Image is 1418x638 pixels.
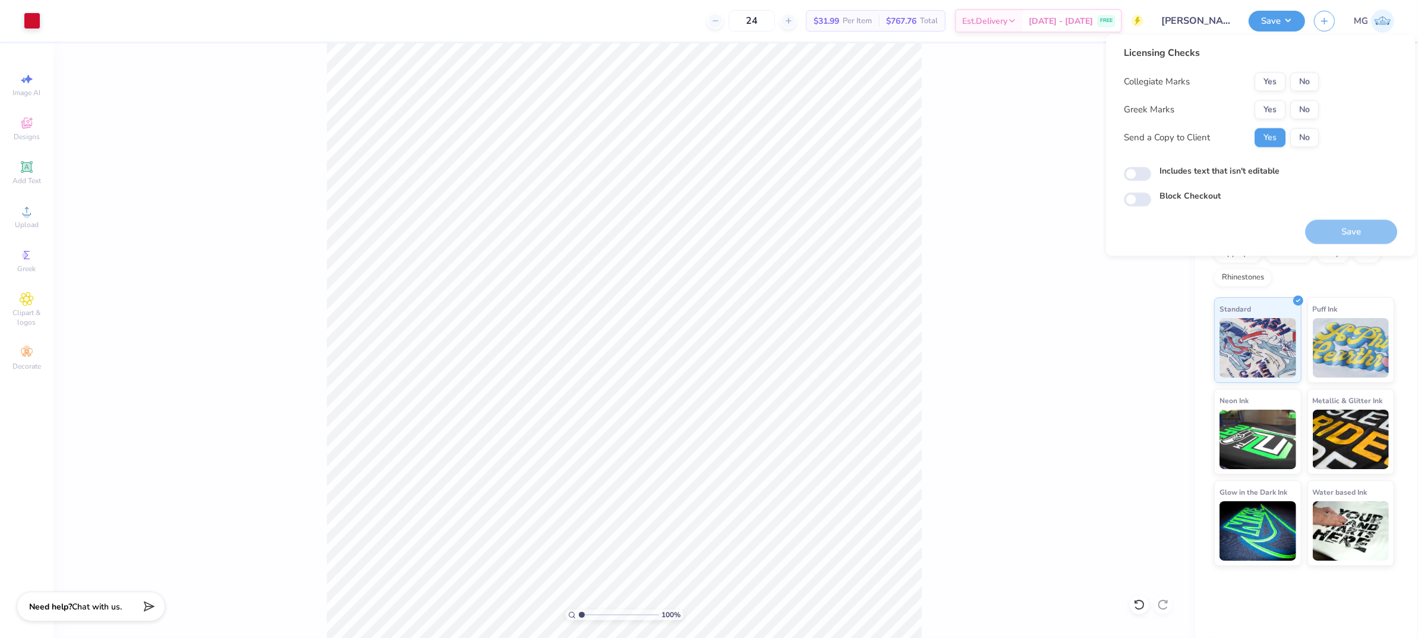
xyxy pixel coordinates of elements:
img: Standard [1220,318,1296,378]
div: Rhinestones [1214,269,1272,287]
span: $767.76 [886,15,916,27]
strong: Need help? [29,601,72,612]
div: Collegiate Marks [1124,75,1190,89]
span: Designs [14,132,40,142]
img: Water based Ink [1313,501,1389,561]
button: Save [1249,11,1305,32]
span: Total [920,15,938,27]
span: FREE [1100,17,1113,25]
input: Untitled Design [1152,9,1240,33]
div: Greek Marks [1124,103,1174,117]
button: No [1290,128,1319,147]
button: Yes [1255,73,1285,92]
span: [DATE] - [DATE] [1029,15,1093,27]
span: Image AI [13,88,41,98]
span: Greek [18,264,36,274]
span: Puff Ink [1313,303,1338,315]
span: $31.99 [814,15,839,27]
img: Neon Ink [1220,410,1296,469]
span: Chat with us. [72,601,122,612]
span: Est. Delivery [962,15,1007,27]
img: Puff Ink [1313,318,1389,378]
button: No [1290,100,1319,120]
label: Includes text that isn't editable [1159,165,1280,178]
span: Glow in the Dark Ink [1220,486,1287,498]
span: Metallic & Glitter Ink [1313,394,1383,407]
img: Glow in the Dark Ink [1220,501,1296,561]
span: Water based Ink [1313,486,1367,498]
span: Upload [15,220,39,230]
span: Standard [1220,303,1251,315]
span: MG [1354,14,1368,28]
button: Yes [1255,100,1285,120]
span: Clipart & logos [6,308,48,327]
span: Add Text [12,176,41,186]
label: Block Checkout [1159,190,1221,203]
div: Licensing Checks [1124,46,1319,61]
button: No [1290,73,1319,92]
input: – – [729,10,775,32]
a: MG [1354,10,1394,33]
span: Neon Ink [1220,394,1249,407]
img: Mary Grace [1371,10,1394,33]
div: Send a Copy to Client [1124,131,1210,144]
button: Yes [1255,128,1285,147]
img: Metallic & Glitter Ink [1313,410,1389,469]
span: Per Item [843,15,872,27]
span: 100 % [662,609,681,620]
span: Decorate [12,362,41,371]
